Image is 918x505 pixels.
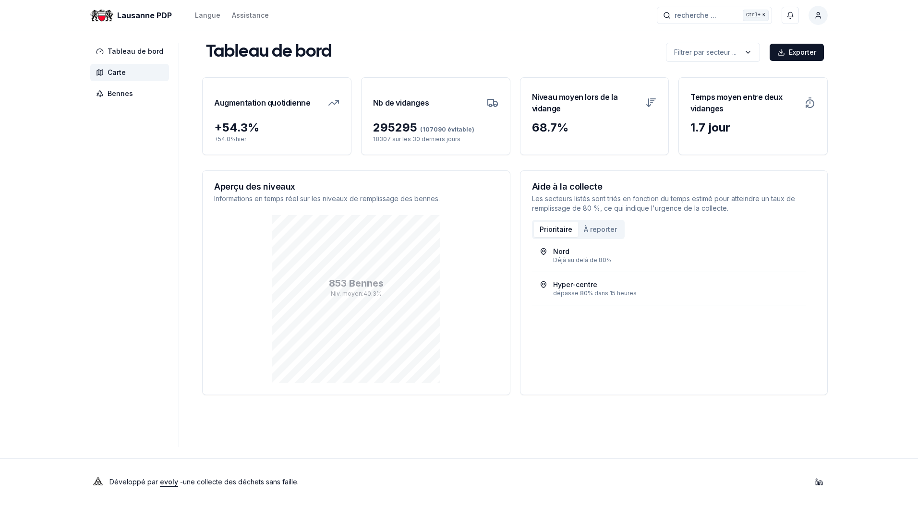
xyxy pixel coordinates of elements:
[532,194,816,213] p: Les secteurs listés sont triés en fonction du temps estimé pour atteindre un taux de remplissage ...
[553,247,569,256] div: Nord
[690,89,798,116] h3: Temps moyen entre deux vidanges
[657,7,772,24] button: recherche ...Ctrl+K
[553,256,799,264] div: Déjà au delà de 80%
[108,68,126,77] span: Carte
[553,280,597,289] div: Hyper-centre
[540,280,799,297] a: Hyper-centredépasse 80% dans 15 heures
[214,120,339,135] div: + 54.3 %
[578,222,623,237] button: À reporter
[417,126,474,133] span: (107090 évitable)
[195,10,220,21] button: Langue
[195,11,220,20] div: Langue
[90,64,173,81] a: Carte
[160,478,178,486] a: evoly
[373,120,498,135] div: 295295
[214,194,498,204] p: Informations en temps réel sur les niveaux de remplissage des bennes.
[690,120,816,135] div: 1.7 jour
[90,85,173,102] a: Bennes
[108,89,133,98] span: Bennes
[553,289,799,297] div: dépasse 80% dans 15 heures
[532,120,657,135] div: 68.7 %
[532,182,816,191] h3: Aide à la collecte
[666,43,760,62] button: label
[90,474,106,490] img: Evoly Logo
[214,135,339,143] p: + 54.0 % hier
[90,4,113,27] img: Lausanne PDP Logo
[373,89,429,116] h3: Nb de vidanges
[373,135,498,143] p: 18307 sur les 30 derniers jours
[675,11,716,20] span: recherche ...
[532,89,640,116] h3: Niveau moyen lors de la vidange
[109,475,299,489] p: Développé par - une collecte des déchets sans faille .
[770,44,824,61] button: Exporter
[117,10,172,21] span: Lausanne PDP
[534,222,578,237] button: Prioritaire
[214,182,498,191] h3: Aperçu des niveaux
[206,43,332,62] h1: Tableau de bord
[108,47,163,56] span: Tableau de bord
[674,48,737,57] p: Filtrer par secteur ...
[232,10,269,21] a: Assistance
[214,89,310,116] h3: Augmentation quotidienne
[90,43,173,60] a: Tableau de bord
[90,10,176,21] a: Lausanne PDP
[540,247,799,264] a: NordDéjà au delà de 80%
